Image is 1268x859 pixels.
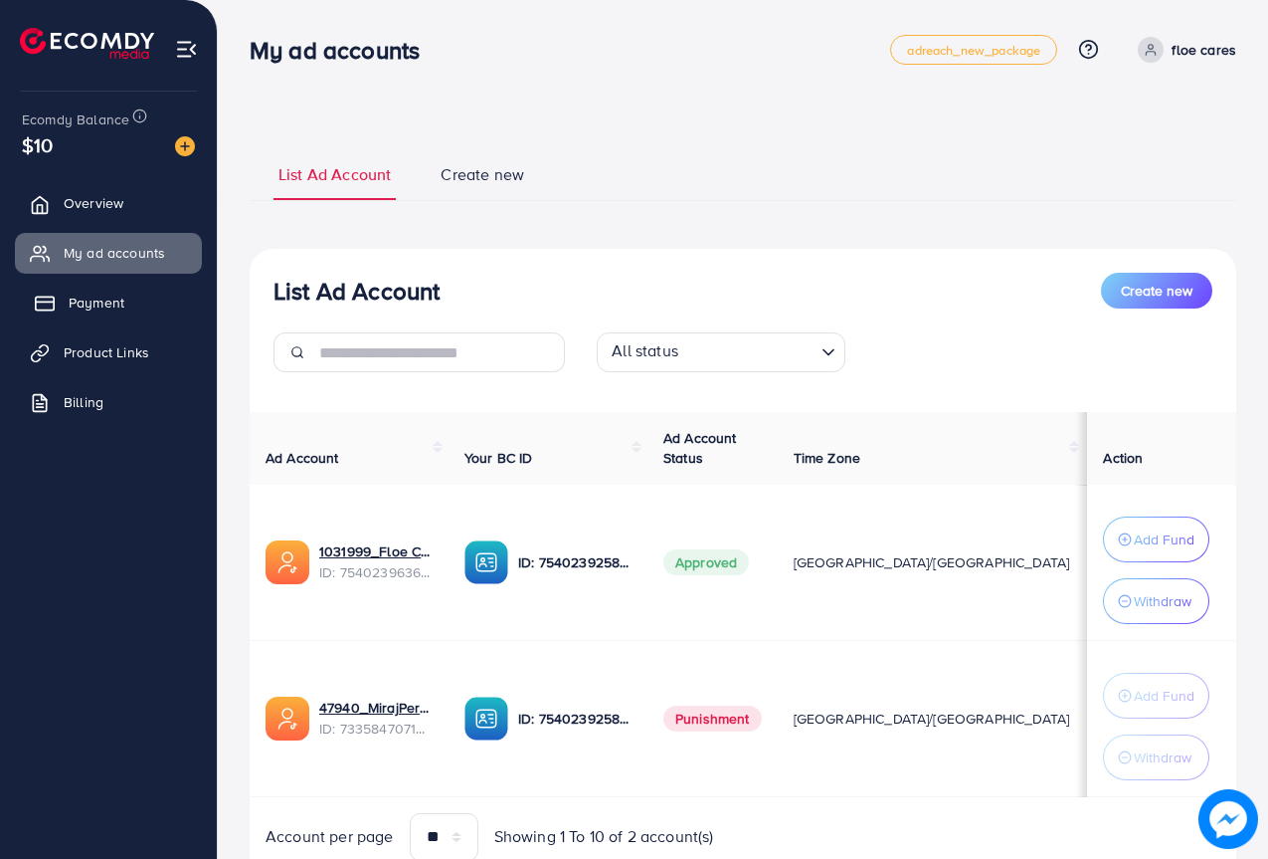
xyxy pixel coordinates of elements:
span: Ad Account [266,448,339,468]
img: ic-ba-acc.ded83a64.svg [464,540,508,584]
button: Withdraw [1103,578,1209,624]
span: Overview [64,193,123,213]
h3: My ad accounts [250,36,436,65]
div: Search for option [597,332,845,372]
a: My ad accounts [15,233,202,273]
a: 47940_MirajPerfumes_1708010012354 [319,698,433,718]
h3: List Ad Account [273,277,440,306]
span: List Ad Account [278,163,391,186]
span: Action [1103,448,1143,468]
p: ID: 7540239258766950407 [518,707,632,731]
span: ID: 7540239636447166482 [319,562,433,582]
span: adreach_new_package [907,44,1040,57]
img: image [1200,791,1256,847]
span: Create new [441,163,524,186]
button: Add Fund [1103,517,1209,562]
a: Overview [15,183,202,223]
p: ID: 7540239258766950407 [518,550,632,574]
div: <span class='underline'>47940_MirajPerfumes_1708010012354</span></br>7335847071930531842 [319,698,433,739]
a: floe cares [1130,37,1236,63]
span: Your BC ID [464,448,533,468]
p: Withdraw [1134,746,1191,769]
img: ic-ads-acc.e4c84228.svg [266,697,309,741]
a: adreach_new_package [890,35,1057,65]
span: [GEOGRAPHIC_DATA]/[GEOGRAPHIC_DATA] [794,709,1070,729]
span: My ad accounts [64,243,165,263]
img: ic-ba-acc.ded83a64.svg [464,697,508,741]
span: Punishment [663,706,762,732]
span: Create new [1121,281,1192,301]
span: Billing [64,392,103,412]
a: Product Links [15,332,202,372]
img: ic-ads-acc.e4c84228.svg [266,540,309,584]
p: Add Fund [1134,528,1194,551]
span: ID: 7335847071930531842 [319,719,433,739]
span: [GEOGRAPHIC_DATA]/[GEOGRAPHIC_DATA] [794,552,1070,572]
span: Time Zone [794,448,860,468]
a: Payment [15,283,202,322]
img: logo [20,28,154,59]
span: Product Links [64,342,149,362]
span: Showing 1 To 10 of 2 account(s) [494,825,714,848]
button: Add Fund [1103,673,1209,719]
p: floe cares [1172,38,1236,62]
span: Payment [69,293,124,313]
p: Withdraw [1134,589,1191,613]
span: $10 [22,130,53,159]
button: Create new [1101,273,1212,309]
img: image [175,136,195,156]
p: Add Fund [1134,684,1194,708]
img: menu [175,38,198,61]
input: Search for option [684,336,814,367]
button: Withdraw [1103,735,1209,780]
a: Billing [15,382,202,422]
span: Approved [663,549,749,575]
span: Ecomdy Balance [22,109,129,129]
span: Account per page [266,825,394,848]
span: Ad Account Status [663,428,737,468]
a: 1031999_Floe Cares ad acc no 1_1755598915786 [319,541,433,561]
div: <span class='underline'>1031999_Floe Cares ad acc no 1_1755598915786</span></br>7540239636447166482 [319,541,433,582]
span: All status [608,335,682,367]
